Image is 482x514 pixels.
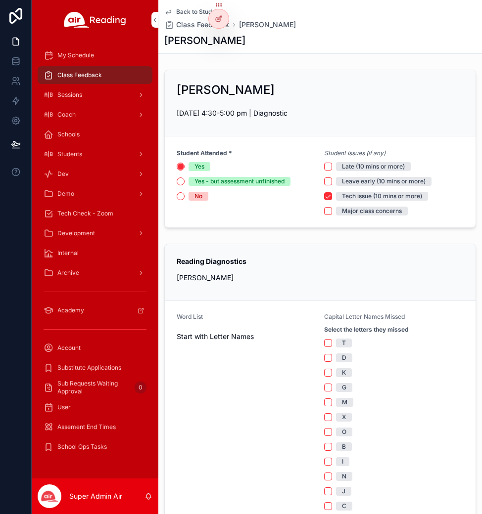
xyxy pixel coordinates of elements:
div: 0 [135,382,146,393]
div: X [342,413,346,422]
a: Dev [38,165,152,183]
div: Tech issue (10 mins or more) [342,192,422,201]
strong: Select the letters they missed [324,326,409,334]
a: Schools [38,126,152,143]
span: School Ops Tasks [57,443,107,451]
span: Archive [57,269,79,277]
span: User [57,403,71,411]
div: B [342,442,346,451]
a: Demo [38,185,152,203]
span: Coach [57,111,76,119]
div: C [342,502,346,511]
span: Assement End Times [57,423,116,431]
a: Academy [38,301,152,319]
a: Internal [38,244,152,262]
span: Sub Requests Waiting Approval [57,380,131,395]
a: School Ops Tasks [38,438,152,456]
div: Late (10 mins or more) [342,162,405,171]
p: [DATE] 4:30-5:00 pm | Diagnostic [177,108,464,118]
div: M [342,398,347,407]
span: Tech Check - Zoom [57,210,113,217]
span: My Schedule [57,51,94,59]
span: Word List [177,313,203,320]
span: Start with Letter Names [177,332,316,342]
a: Development [38,224,152,242]
div: Yes [194,162,204,171]
div: Major class concerns [342,207,402,215]
a: Class Feedback [164,20,229,30]
em: Student Issues (if any) [324,149,386,157]
span: Demo [57,190,74,198]
h1: [PERSON_NAME] [164,34,245,47]
a: Tech Check - Zoom [38,205,152,222]
span: Schools [57,130,80,138]
span: Capital Letter Names Missed [324,313,405,320]
div: N [342,472,346,481]
span: Substitute Applications [57,364,121,372]
a: [PERSON_NAME] [239,20,296,30]
a: Students [38,145,152,163]
div: scrollable content [32,40,158,469]
strong: Reading Diagnostics [177,257,246,265]
a: Substitute Applications [38,359,152,377]
div: T [342,339,346,347]
div: D [342,353,346,362]
div: No [194,192,202,201]
h2: [PERSON_NAME] [177,82,275,98]
div: O [342,428,346,436]
a: Coach [38,106,152,124]
span: Dev [57,170,69,178]
span: Account [57,344,81,352]
span: Class Feedback [57,71,102,79]
div: J [342,487,345,496]
span: Academy [57,306,84,314]
img: App logo [64,12,126,28]
a: Sessions [38,86,152,104]
a: Assement End Times [38,418,152,436]
span: Sessions [57,91,82,99]
a: Class Feedback [38,66,152,84]
a: User [38,398,152,416]
span: Internal [57,249,79,257]
div: Leave early (10 mins or more) [342,177,426,186]
span: Back to Students [176,8,224,16]
strong: Student Attended * [177,149,232,157]
span: Class Feedback [176,20,229,30]
a: Back to Students [164,8,224,16]
a: Sub Requests Waiting Approval0 [38,379,152,396]
p: Super Admin Air [69,491,122,501]
div: G [342,383,346,392]
div: Yes - but assessment unfinished [194,177,285,186]
div: K [342,368,346,377]
div: I [342,457,343,466]
a: Archive [38,264,152,282]
p: [PERSON_NAME] [177,272,464,283]
span: Development [57,229,95,237]
a: My Schedule [38,46,152,64]
span: Students [57,150,82,158]
a: Account [38,339,152,357]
